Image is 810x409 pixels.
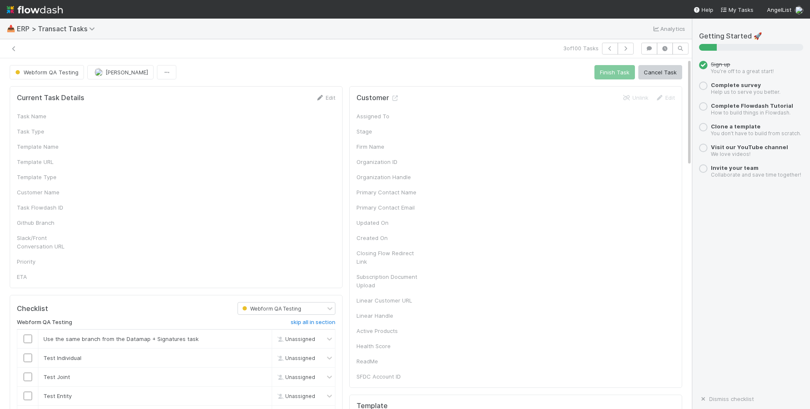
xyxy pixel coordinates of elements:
button: Webform QA Testing [10,65,84,79]
div: Primary Contact Email [356,203,420,212]
div: Task Type [17,127,80,136]
h5: Customer [356,94,399,102]
span: Unassigned [275,374,315,380]
div: Linear Handle [356,311,420,320]
div: Updated On [356,218,420,227]
a: Unlink [622,94,648,101]
div: Organization Handle [356,173,420,181]
a: Complete survey [711,82,761,88]
div: Task Name [17,112,80,120]
small: How to build things in Flowdash. [711,109,791,116]
span: Use the same branch from the Datamap + Signatures task [43,335,199,342]
div: Customer Name [17,188,80,196]
small: We love videos! [711,151,751,157]
span: Test Individual [43,354,81,361]
span: Unassigned [275,355,315,361]
img: logo-inverted-e16ddd16eac7371096b0.svg [7,3,63,17]
div: Closing Flow Redirect Link [356,249,420,266]
a: My Tasks [720,5,753,14]
span: My Tasks [720,6,753,13]
div: Firm Name [356,142,420,151]
h5: Current Task Details [17,94,84,102]
small: You’re off to a great start! [711,68,774,74]
div: Help [693,5,713,14]
div: ReadMe [356,357,420,365]
span: ERP > Transact Tasks [17,25,99,33]
img: avatar_11833ecc-818b-4748-aee0-9d6cf8466369.png [795,6,803,14]
button: Cancel Task [638,65,682,79]
a: skip all in section [291,319,335,329]
span: Webform QA Testing [240,305,301,312]
div: Health Score [356,342,420,350]
div: Github Branch [17,218,80,227]
div: ETA [17,273,80,281]
span: Webform QA Testing [13,69,78,76]
img: avatar_11833ecc-818b-4748-aee0-9d6cf8466369.png [94,68,103,76]
a: Edit [655,94,675,101]
button: [PERSON_NAME] [87,65,154,79]
span: Test Entity [43,393,72,399]
a: Visit our YouTube channel [711,144,788,150]
h6: skip all in section [291,319,335,326]
a: Dismiss checklist [699,395,754,402]
div: Subscription Document Upload [356,273,420,289]
h5: Getting Started 🚀 [699,32,803,41]
a: Invite your team [711,164,759,171]
h6: Webform QA Testing [17,319,72,326]
a: Analytics [652,24,685,34]
small: Collaborate and save time together! [711,172,801,178]
div: Template Name [17,142,80,151]
div: Slack/Front Conversation URL [17,234,80,251]
div: Stage [356,127,420,136]
div: Active Products [356,327,420,335]
span: 3 of 100 Tasks [563,44,599,52]
div: Organization ID [356,158,420,166]
h5: Checklist [17,305,48,313]
span: Unassigned [275,393,315,399]
div: Task Flowdash ID [17,203,80,212]
div: Primary Contact Name [356,188,420,196]
div: SFDC Account ID [356,372,420,381]
span: [PERSON_NAME] [105,69,148,76]
span: Unassigned [275,336,315,342]
a: Edit [316,94,335,101]
div: Template Type [17,173,80,181]
span: AngelList [767,6,791,13]
div: Linear Customer URL [356,296,420,305]
a: Clone a template [711,123,761,130]
button: Finish Task [594,65,635,79]
div: Priority [17,257,80,266]
a: Complete Flowdash Tutorial [711,102,793,109]
span: Sign up [711,61,730,68]
small: You don’t have to build from scratch. [711,130,801,136]
div: Assigned To [356,112,420,120]
div: Created On [356,234,420,242]
small: Help us to serve you better. [711,89,780,95]
span: 📥 [7,25,15,32]
div: Template URL [17,158,80,166]
span: Test Joint [43,374,70,380]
